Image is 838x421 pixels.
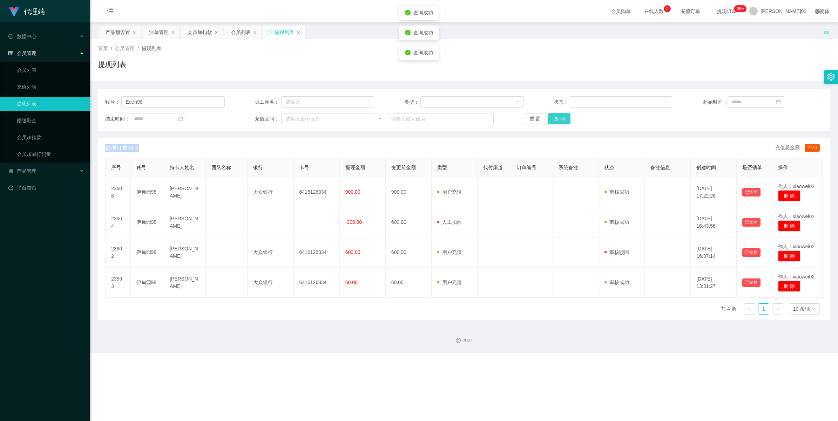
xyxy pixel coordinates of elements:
td: 600.00 [386,207,432,237]
li: 共 4 条， [721,303,741,315]
sup: 1198 [734,5,746,12]
a: 代理端 [8,8,45,14]
span: 状态 [604,165,614,170]
font: 充值总金额： [775,145,805,150]
span: 查询成功 [413,50,433,55]
span: 60.00 [345,279,358,285]
a: 会员加扣款 [17,130,84,144]
i: 图标： 向下 [811,307,816,312]
td: 大众银行 [248,177,293,207]
font: 产品管理 [17,168,36,174]
td: 60.00 [386,268,432,298]
span: 查询成功 [413,30,433,35]
font: 在线人数 [644,8,664,14]
td: 6416126334 [294,268,340,298]
input: 请输入最小值为 [281,113,374,124]
font: 提现订单 [717,8,737,14]
input: 请输入 [281,96,374,108]
span: 卡号 [299,165,309,170]
span: 作人：xiaowei02 [778,184,815,189]
td: [PERSON_NAME] [164,237,206,268]
i: 图标： 关闭 [132,30,136,35]
span: 起始时间： [703,98,728,106]
td: 伊甸园98 [131,237,164,268]
span: 600.00 [345,249,360,255]
div: 产品预设置 [106,26,130,39]
div: 会员列表 [231,26,251,39]
span: 作人：xiaowei02 [778,244,815,249]
font: 用户充值 [442,249,462,255]
input: 请输入 [121,96,225,108]
i: 图标： AppStore-O [8,168,13,173]
button: 删 除 [778,281,800,292]
i: 图标： 关闭 [171,30,175,35]
a: 会员加减打码量 [17,147,84,161]
span: 操作 [778,165,788,170]
button: 删 除 [778,190,800,201]
button: 删 除 [778,250,800,262]
a: 1 [758,304,769,314]
div: 会员加扣款 [188,26,212,39]
font: 审核成功 [609,219,629,225]
td: [PERSON_NAME] [164,207,206,237]
h1: 代理端 [24,0,45,23]
button: 重 置 [524,113,546,124]
img: logo.9652507e.png [8,7,20,17]
span: ~ [374,115,387,123]
i: 图标: sync [267,30,272,35]
div: 注单管理 [149,26,169,39]
i: 图标： 关闭 [214,30,218,35]
input: 请输入最大值为 [387,113,494,124]
button: 已锁单 [742,278,761,287]
font: 简体 [820,8,830,14]
span: 2140 [805,144,820,152]
font: 2021 [462,338,473,343]
i: 图标： 设置 [827,73,835,81]
span: 提现列表 [142,46,161,51]
td: 23608 [106,177,131,207]
span: 提现金额 [345,165,365,170]
td: 900.00 [386,177,432,207]
span: 序号 [111,165,121,170]
span: 状态： [554,98,570,106]
i: 图标：左 [748,307,752,311]
font: 审核成功 [609,189,629,195]
sup: 2 [664,5,671,12]
h1: 提现列表 [98,59,126,70]
div: 提现列表 [275,26,294,39]
td: 23604 [106,207,131,237]
i: 图标： 日历 [178,116,183,121]
td: 23602 [106,237,131,268]
td: 伊甸园98 [131,207,164,237]
td: [PERSON_NAME] [164,268,206,298]
span: 账号 [136,165,146,170]
i: 图标： 关闭 [253,30,257,35]
span: / [137,46,139,51]
span: 查询成功 [413,10,433,15]
p: 2 [666,5,669,12]
td: 600.00 [386,237,432,268]
button: 已锁单 [742,188,761,196]
span: 银行 [253,165,263,170]
span: / [111,46,112,51]
font: 充值订单 [681,8,700,14]
button: 删 除 [778,220,800,232]
font: 会员管理 [17,50,36,56]
span: 类型 [437,165,447,170]
i: 图标： global [815,9,820,14]
i: 图标： table [8,51,13,56]
i: 图标： 解锁 [823,28,830,35]
span: 账号： [105,98,121,106]
td: [DATE] 16:43:56 [691,207,737,237]
font: 数据中心 [17,34,36,39]
button: 已锁单 [742,248,761,257]
li: 下一页 [772,303,783,315]
div: 10 条/页 [793,304,811,314]
td: [DATE] 13:31:27 [691,268,737,298]
span: 是否锁单 [742,165,762,170]
font: 用户充值 [442,189,462,195]
span: 代付渠道 [483,165,503,170]
i: 图标：check-circle [405,50,411,55]
td: [DATE] 17:22:26 [691,177,737,207]
span: 结束时间： [105,115,130,123]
